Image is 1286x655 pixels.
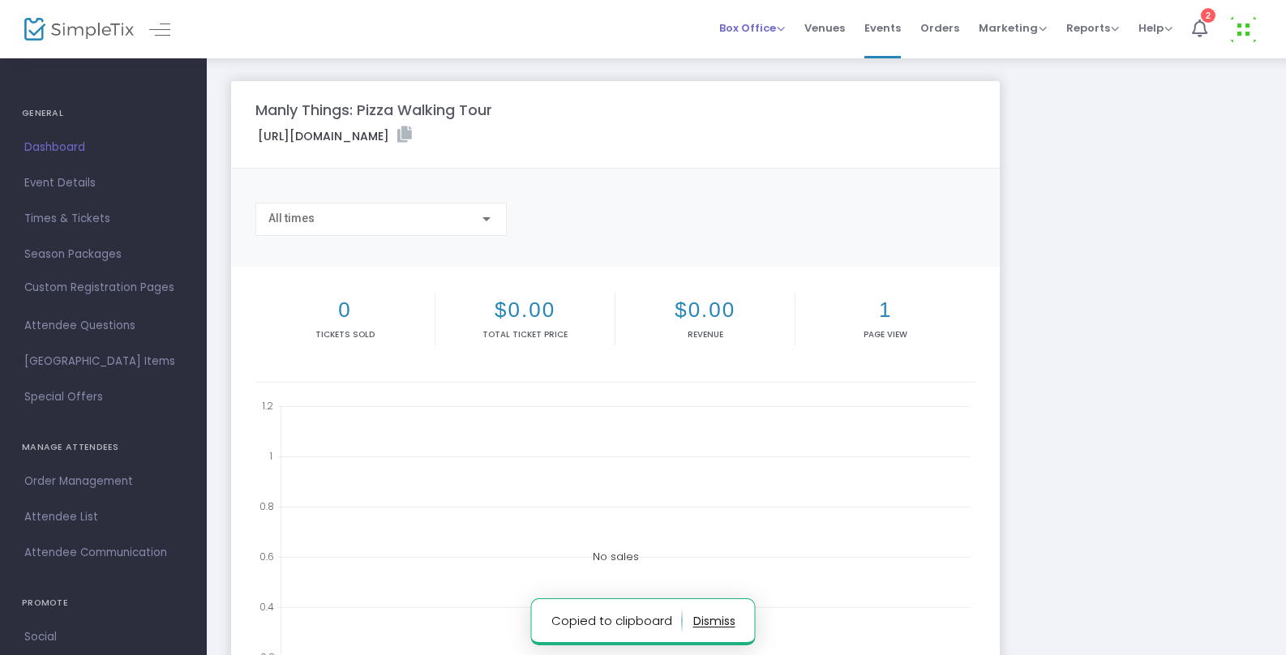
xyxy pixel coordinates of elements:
[22,587,185,619] h4: PROMOTE
[920,7,959,49] span: Orders
[24,542,182,563] span: Attendee Communication
[24,387,182,408] span: Special Offers
[259,328,431,340] p: Tickets sold
[24,471,182,492] span: Order Management
[24,208,182,229] span: Times & Tickets
[551,608,683,634] p: Copied to clipboard
[22,431,185,464] h4: MANAGE ATTENDEES
[1066,20,1119,36] span: Reports
[258,126,412,145] label: [URL][DOMAIN_NAME]
[22,97,185,130] h4: GENERAL
[24,315,182,336] span: Attendee Questions
[1201,8,1215,23] div: 2
[799,328,972,340] p: Page View
[719,20,785,36] span: Box Office
[259,298,431,323] h2: 0
[1138,20,1172,36] span: Help
[799,298,972,323] h2: 1
[804,7,845,49] span: Venues
[24,173,182,194] span: Event Details
[693,608,735,634] button: dismiss
[255,99,492,121] m-panel-title: Manly Things: Pizza Walking Tour
[268,212,315,225] span: All times
[979,20,1047,36] span: Marketing
[24,280,174,296] span: Custom Registration Pages
[24,627,182,648] span: Social
[24,507,182,528] span: Attendee List
[24,137,182,158] span: Dashboard
[619,298,791,323] h2: $0.00
[439,328,611,340] p: Total Ticket Price
[439,298,611,323] h2: $0.00
[24,244,182,265] span: Season Packages
[24,351,182,372] span: [GEOGRAPHIC_DATA] Items
[864,7,901,49] span: Events
[619,328,791,340] p: Revenue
